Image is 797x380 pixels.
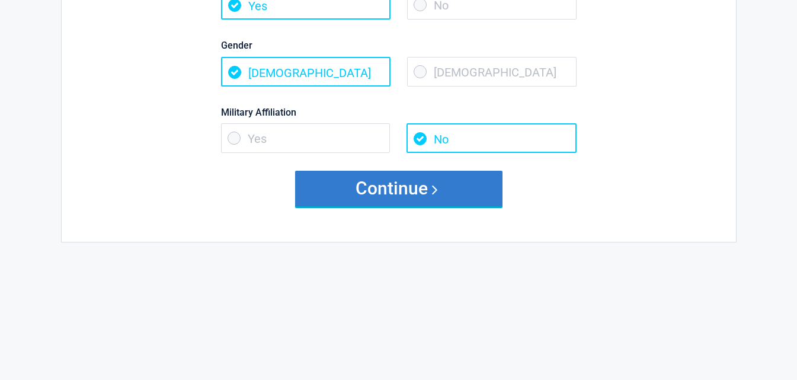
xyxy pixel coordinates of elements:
[407,57,577,87] span: [DEMOGRAPHIC_DATA]
[221,123,391,153] span: Yes
[221,104,577,120] label: Military Affiliation
[221,57,391,87] span: [DEMOGRAPHIC_DATA]
[295,171,502,206] button: Continue
[406,123,576,153] span: No
[221,37,577,53] label: Gender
